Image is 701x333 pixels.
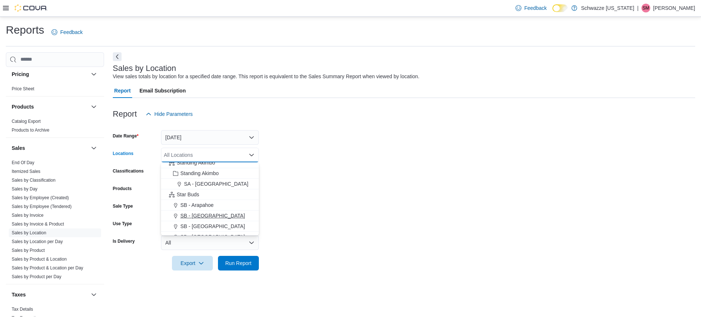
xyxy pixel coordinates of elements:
img: Cova [15,4,47,12]
button: Run Report [218,256,259,270]
span: SB - [GEOGRAPHIC_DATA] [180,223,245,230]
a: Products to Archive [12,128,49,133]
a: Sales by Product [12,248,45,253]
label: Locations [113,151,134,156]
a: Sales by Employee (Created) [12,195,69,200]
label: Date Range [113,133,139,139]
button: Products [89,102,98,111]
label: Is Delivery [113,238,135,244]
span: Sales by Employee (Tendered) [12,204,72,209]
button: Export [172,256,213,270]
p: Schwazze [US_STATE] [581,4,634,12]
span: Star Buds [177,191,199,198]
button: Hide Parameters [143,107,196,121]
button: Pricing [89,70,98,79]
span: Price Sheet [12,86,34,92]
span: Itemized Sales [12,169,41,174]
span: Sales by Product [12,247,45,253]
input: Dark Mode [552,4,568,12]
button: Products [12,103,88,110]
span: Sales by Invoice [12,212,43,218]
span: Sales by Classification [12,177,55,183]
span: Sales by Employee (Created) [12,195,69,201]
span: Sales by Product & Location per Day [12,265,83,271]
button: Sales [89,144,98,152]
a: Sales by Product per Day [12,274,61,279]
p: | [637,4,639,12]
span: SB - Arapahoe [180,201,214,209]
h3: Report [113,110,137,118]
span: SB - [GEOGRAPHIC_DATA] [180,233,245,241]
span: SB - [GEOGRAPHIC_DATA] [180,212,245,219]
h3: Products [12,103,34,110]
h3: Taxes [12,291,26,298]
a: Sales by Day [12,186,38,192]
button: Star Buds [161,189,259,200]
span: Sales by Location [12,230,46,236]
a: Sales by Invoice [12,213,43,218]
a: Sales by Location per Day [12,239,63,244]
h1: Reports [6,23,44,37]
button: Standing Akimbo [161,158,259,168]
a: Price Sheet [12,86,34,91]
button: SB - [GEOGRAPHIC_DATA] [161,232,259,242]
div: Sarah McDole [641,4,650,12]
span: Sales by Day [12,186,38,192]
button: Next [113,52,122,61]
a: Itemized Sales [12,169,41,174]
a: Feedback [513,1,549,15]
label: Sale Type [113,203,133,209]
span: Run Report [225,260,252,267]
div: Pricing [6,84,104,96]
a: Feedback [49,25,85,39]
span: Feedback [524,4,547,12]
div: Sales [6,158,104,284]
span: Hide Parameters [154,110,193,118]
h3: Sales [12,144,25,152]
a: Sales by Location [12,230,46,235]
button: SA - [GEOGRAPHIC_DATA] [161,179,259,189]
span: Standing Akimbo [180,170,219,177]
span: Report [114,83,131,98]
span: Standing Akimbo [177,159,215,166]
a: Tax Details [12,307,33,312]
button: SB - [GEOGRAPHIC_DATA] [161,221,259,232]
a: Sales by Product & Location [12,257,67,262]
div: View sales totals by location for a specified date range. This report is equivalent to the Sales ... [113,73,420,80]
button: Sales [12,144,88,152]
a: Sales by Employee (Tendered) [12,204,72,209]
a: Sales by Classification [12,178,55,183]
div: Taxes [6,305,104,325]
a: Catalog Export [12,119,41,124]
label: Classifications [113,168,144,174]
span: Catalog Export [12,118,41,124]
a: Sales by Invoice & Product [12,222,64,227]
span: SM [643,4,649,12]
button: SB - [GEOGRAPHIC_DATA] [161,211,259,221]
button: All [161,235,259,250]
span: Export [176,256,208,270]
span: Sales by Invoice & Product [12,221,64,227]
button: Pricing [12,71,88,78]
span: Tax Exemptions [12,315,43,321]
span: Feedback [60,29,83,36]
button: Standing Akimbo [161,168,259,179]
span: SA - [GEOGRAPHIC_DATA] [184,180,248,188]
button: Taxes [12,291,88,298]
label: Products [113,186,132,192]
a: End Of Day [12,160,34,165]
button: Close list of options [249,152,254,158]
h3: Pricing [12,71,29,78]
label: Use Type [113,221,132,227]
div: Products [6,117,104,137]
button: Taxes [89,290,98,299]
button: SB - Arapahoe [161,200,259,211]
a: Sales by Product & Location per Day [12,265,83,270]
